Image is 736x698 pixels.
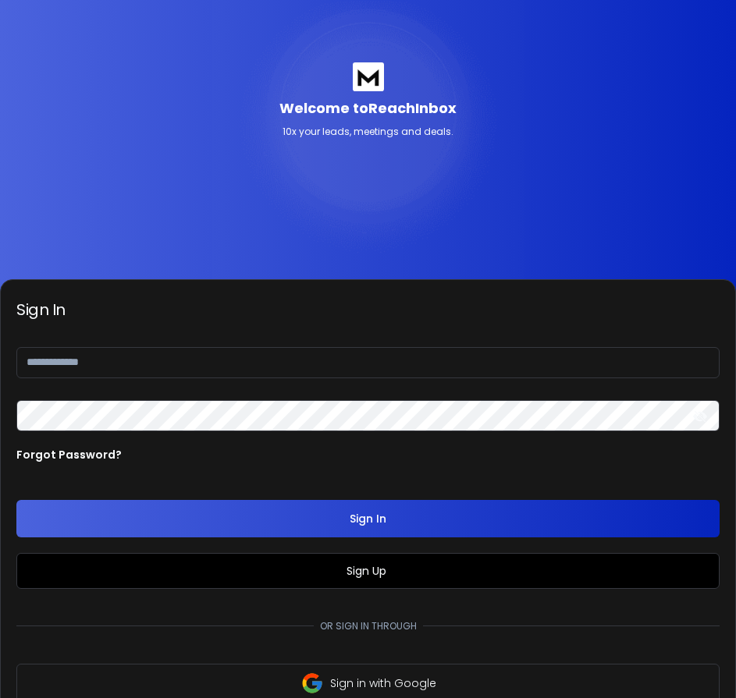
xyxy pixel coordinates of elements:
p: Sign in with Google [330,675,436,691]
p: Welcome to ReachInbox [279,97,457,119]
p: 10x your leads, meetings and deals. [283,126,453,138]
h3: Sign In [16,299,720,321]
p: Or sign in through [314,620,423,632]
img: logo [353,62,384,91]
a: Sign Up [347,563,389,579]
p: Forgot Password? [16,447,122,462]
button: Sign In [16,500,720,537]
